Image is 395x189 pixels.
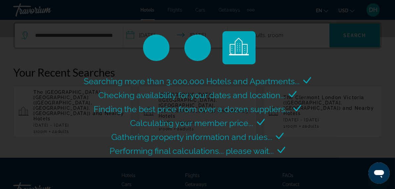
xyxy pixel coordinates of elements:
[130,118,254,128] span: Calculating your member price...
[84,76,300,86] span: Searching more than 3,000,000 Hotels and Apartments...
[110,146,274,156] span: Performing final calculations... please wait...
[369,162,390,184] iframe: Button to launch messaging window
[111,132,272,142] span: Gathering property information and rules...
[98,90,285,100] span: Checking availability for your dates and location...
[94,104,290,114] span: Finding the best price from over a dozen suppliers...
